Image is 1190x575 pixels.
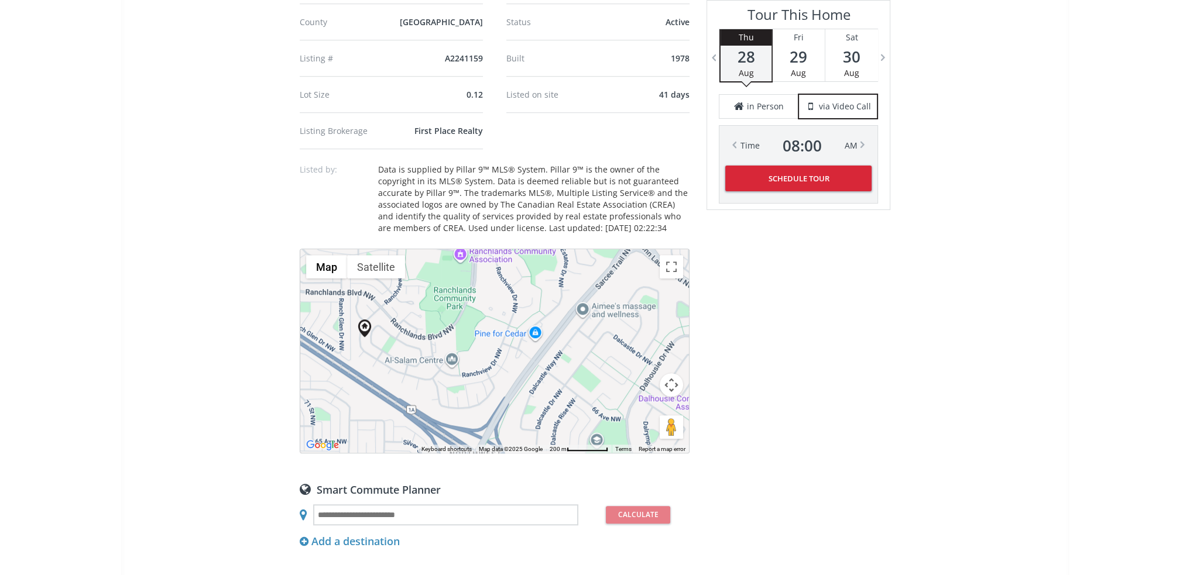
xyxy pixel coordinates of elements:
[739,67,754,78] span: Aug
[546,445,612,453] button: Map Scale: 200 m per 67 pixels
[791,67,806,78] span: Aug
[479,446,543,452] span: Map data ©2025 Google
[306,255,347,278] button: Show street map
[303,438,342,453] a: Open this area in Google Maps (opens a new window)
[615,446,632,452] a: Terms
[303,438,342,453] img: Google
[506,91,603,99] div: Listed on site
[666,16,690,27] span: Active
[421,445,472,453] button: Keyboard shortcuts
[819,101,871,112] span: via Video Call
[300,18,397,26] div: County
[773,49,825,65] span: 29
[550,446,567,452] span: 200 m
[825,29,878,46] div: Sat
[660,373,683,397] button: Map camera controls
[300,91,397,99] div: Lot Size
[300,534,400,549] div: Add a destination
[606,506,670,524] button: Calculate
[639,446,685,452] a: Report a map error
[300,164,370,175] p: Listed by:
[445,53,483,64] span: A2241159
[671,53,690,64] span: 1978
[506,54,603,63] div: Built
[660,415,683,439] button: Drag Pegman onto the map to open Street View
[844,67,859,78] span: Aug
[300,127,397,135] div: Listing Brokerage
[773,29,825,46] div: Fri
[740,137,857,154] div: Time AM
[400,16,483,27] span: [GEOGRAPHIC_DATA]
[747,101,784,112] span: in Person
[506,18,603,26] div: Status
[721,29,771,46] div: Thu
[467,89,483,100] span: 0.12
[659,89,690,100] span: 41 days
[378,164,690,234] div: Data is supplied by Pillar 9™ MLS® System. Pillar 9™ is the owner of the copyright in its MLS® Sy...
[719,6,878,29] h3: Tour This Home
[721,49,771,65] span: 28
[347,255,405,278] button: Show satellite imagery
[825,49,878,65] span: 30
[414,125,483,136] span: First Place Realty
[725,166,872,191] button: Schedule Tour
[300,483,690,495] div: Smart Commute Planner
[300,54,397,63] div: Listing #
[782,137,821,154] span: 08 : 00
[660,255,683,278] button: Toggle fullscreen view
